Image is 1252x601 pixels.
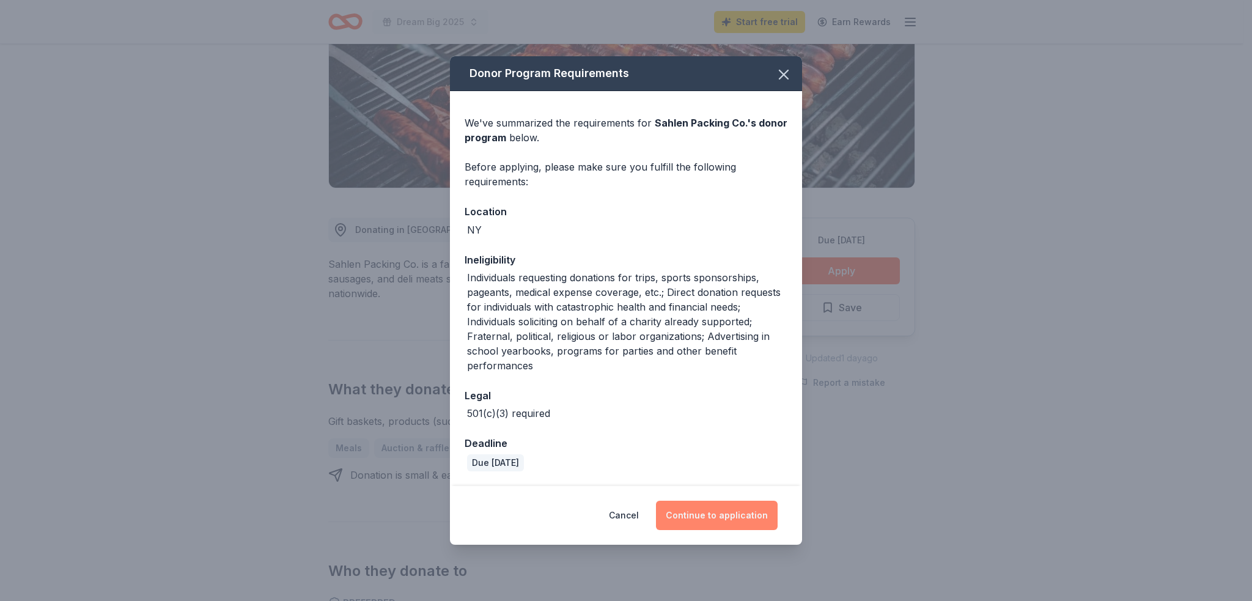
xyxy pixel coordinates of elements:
[467,223,482,237] div: NY
[465,435,787,451] div: Deadline
[656,501,778,530] button: Continue to application
[465,160,787,189] div: Before applying, please make sure you fulfill the following requirements:
[467,406,550,421] div: 501(c)(3) required
[467,454,524,471] div: Due [DATE]
[465,252,787,268] div: Ineligibility
[465,388,787,404] div: Legal
[465,204,787,219] div: Location
[450,56,802,91] div: Donor Program Requirements
[467,270,787,373] div: Individuals requesting donations for trips, sports sponsorships, pageants, medical expense covera...
[609,501,639,530] button: Cancel
[465,116,787,145] div: We've summarized the requirements for below.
